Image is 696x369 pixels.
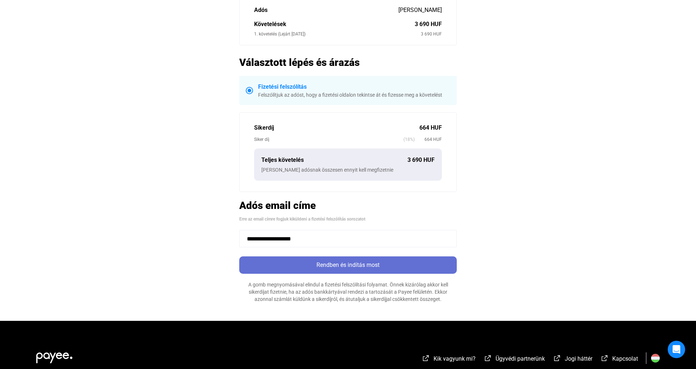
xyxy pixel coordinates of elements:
img: external-link-white [422,355,430,362]
div: Teljes követelés [261,156,407,164]
img: HU.svg [651,354,660,362]
img: external-link-white [553,355,562,362]
div: Open Intercom Messenger [668,341,685,358]
div: Rendben és indítás most [241,261,455,269]
div: Fizetési felszólítás [258,83,450,91]
h2: Választott lépés és árazás [239,56,457,69]
div: Adós [254,6,398,14]
div: Sikerdíj [254,123,419,132]
a: external-link-whiteÜgyvédi partnerünk [484,356,545,363]
div: Siker díj [254,136,403,143]
img: external-link-white [484,355,492,362]
span: 664 HUF [415,136,442,143]
span: Kapcsolat [612,355,638,362]
div: 3 690 HUF [415,20,442,29]
div: 3 690 HUF [407,156,435,164]
div: 3 690 HUF [421,30,442,38]
div: 1. követelés (Lejárt [DATE]) [254,30,421,38]
div: Felszólítjuk az adóst, hogy a fizetési oldalon tekintse át és fizesse meg a követelést [258,91,450,98]
img: white-payee-white-dot.svg [36,348,72,363]
a: external-link-whiteJogi háttér [553,356,592,363]
a: external-link-whiteKapcsolat [600,356,638,363]
span: (18%) [403,136,415,143]
a: external-link-whiteKik vagyunk mi? [422,356,476,363]
span: Ügyvédi partnerünk [496,355,545,362]
div: A gomb megnyomásával elindul a fizetési felszólítási folyamat. Önnek kizárólag akkor kell sikerdí... [239,281,457,303]
div: [PERSON_NAME] adósnak összesen ennyit kell megfizetnie [261,166,435,173]
div: Követelések [254,20,415,29]
img: external-link-white [600,355,609,362]
button: Rendben és indítás most [239,256,457,274]
div: 664 HUF [419,123,442,132]
div: [PERSON_NAME] [398,6,442,14]
span: Kik vagyunk mi? [434,355,476,362]
div: Erre az email címre fogjuk kiküldeni a fizetési felszólítás sorozatot [239,215,457,223]
span: Jogi háttér [565,355,592,362]
h2: Adós email címe [239,199,457,212]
